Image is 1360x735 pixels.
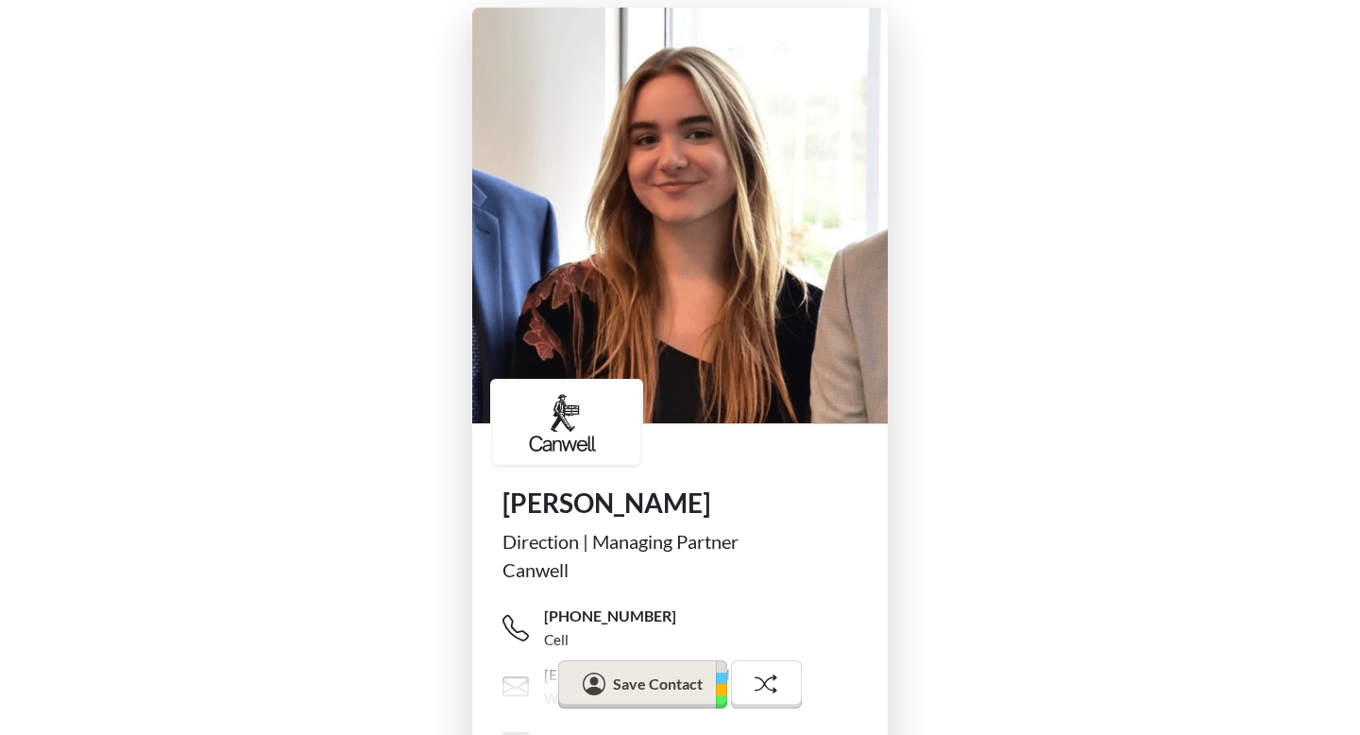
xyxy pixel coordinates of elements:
img: logo [493,382,640,465]
span: [PHONE_NUMBER] [544,606,676,626]
img: profile picture [472,8,888,423]
div: Direction | Managing Partner [502,527,858,556]
button: Save Contact [558,659,726,709]
div: Canwell [502,556,858,584]
a: [PHONE_NUMBER]Cell [502,599,873,658]
span: Save Contact [613,674,703,692]
h1: [PERSON_NAME] [502,487,858,520]
div: Cell [544,629,569,651]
